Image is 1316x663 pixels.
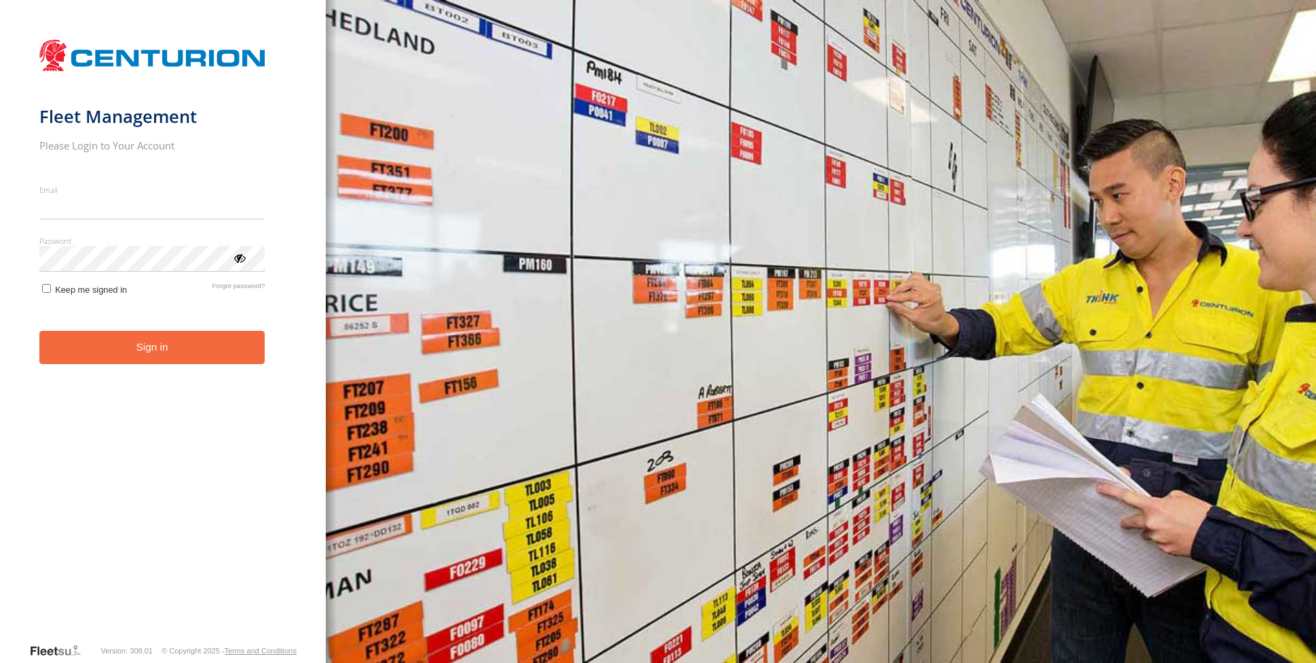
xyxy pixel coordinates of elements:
[39,139,265,152] h2: Please Login to Your Account
[55,285,127,295] span: Keep me signed in
[162,647,297,655] div: © Copyright 2025 -
[42,284,51,293] input: Keep me signed in
[39,38,265,73] img: Centurion Transport
[212,282,265,295] a: Forgot password?
[39,33,287,643] form: main
[39,236,265,246] label: Password
[39,331,265,364] button: Sign in
[29,644,92,658] a: Visit our Website
[39,185,265,195] label: Email
[101,647,153,655] div: Version: 308.01
[225,647,297,655] a: Terms and Conditions
[39,105,265,128] h1: Fleet Management
[232,251,246,264] div: ViewPassword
